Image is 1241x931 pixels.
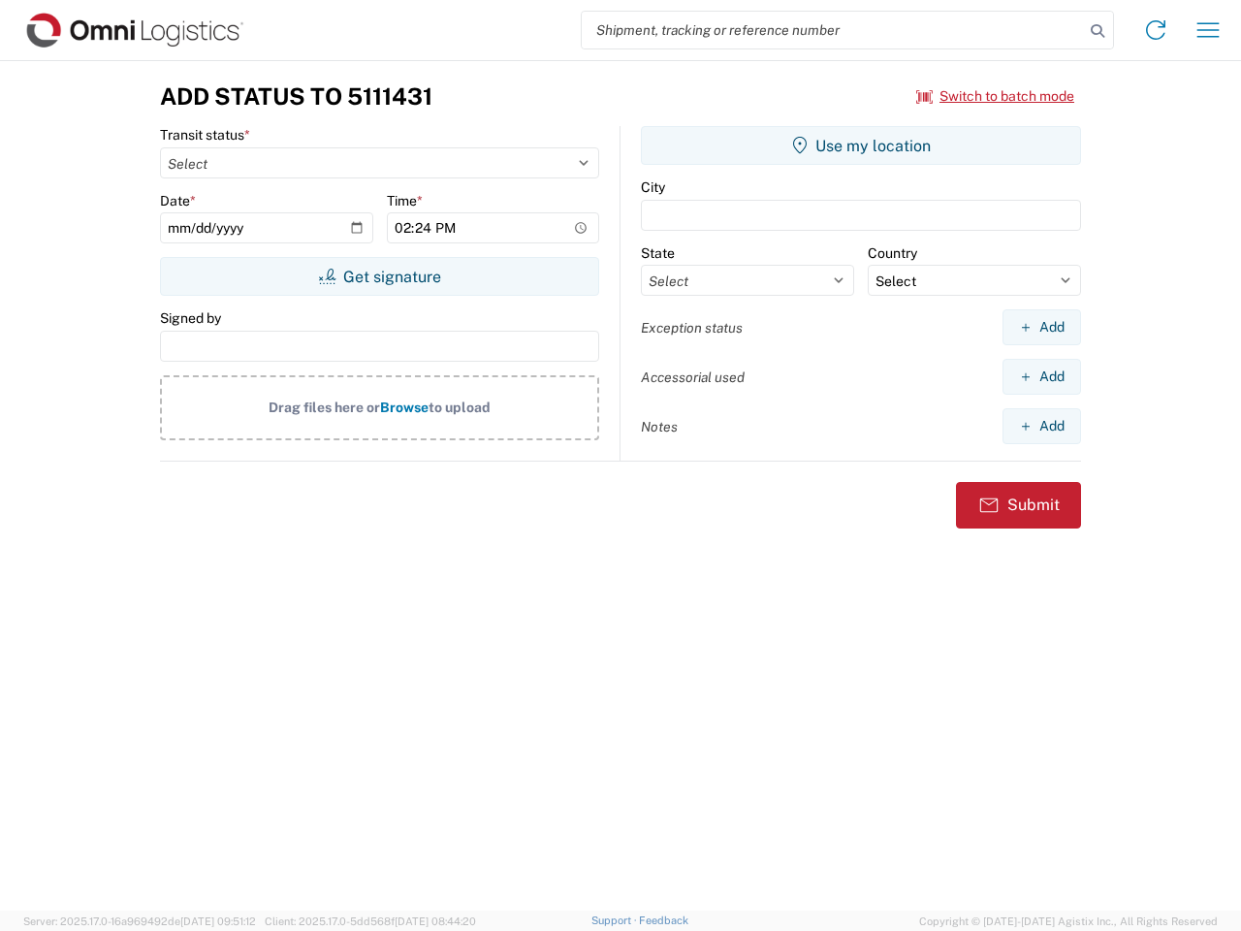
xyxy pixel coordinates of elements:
[380,400,429,415] span: Browse
[160,126,250,144] label: Transit status
[956,482,1081,529] button: Submit
[1002,309,1081,345] button: Add
[641,126,1081,165] button: Use my location
[641,244,675,262] label: State
[269,400,380,415] span: Drag files here or
[916,80,1074,112] button: Switch to batch mode
[387,192,423,209] label: Time
[582,12,1084,48] input: Shipment, tracking or reference number
[919,913,1218,930] span: Copyright © [DATE]-[DATE] Agistix Inc., All Rights Reserved
[641,418,678,435] label: Notes
[395,915,476,927] span: [DATE] 08:44:20
[160,257,599,296] button: Get signature
[641,369,745,386] label: Accessorial used
[160,82,432,111] h3: Add Status to 5111431
[23,915,256,927] span: Server: 2025.17.0-16a969492de
[160,192,196,209] label: Date
[641,319,743,337] label: Exception status
[868,244,917,262] label: Country
[639,915,688,926] a: Feedback
[1002,359,1081,395] button: Add
[160,309,221,327] label: Signed by
[641,178,665,196] label: City
[1002,408,1081,444] button: Add
[180,915,256,927] span: [DATE] 09:51:12
[429,400,491,415] span: to upload
[591,915,640,926] a: Support
[265,915,476,927] span: Client: 2025.17.0-5dd568f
